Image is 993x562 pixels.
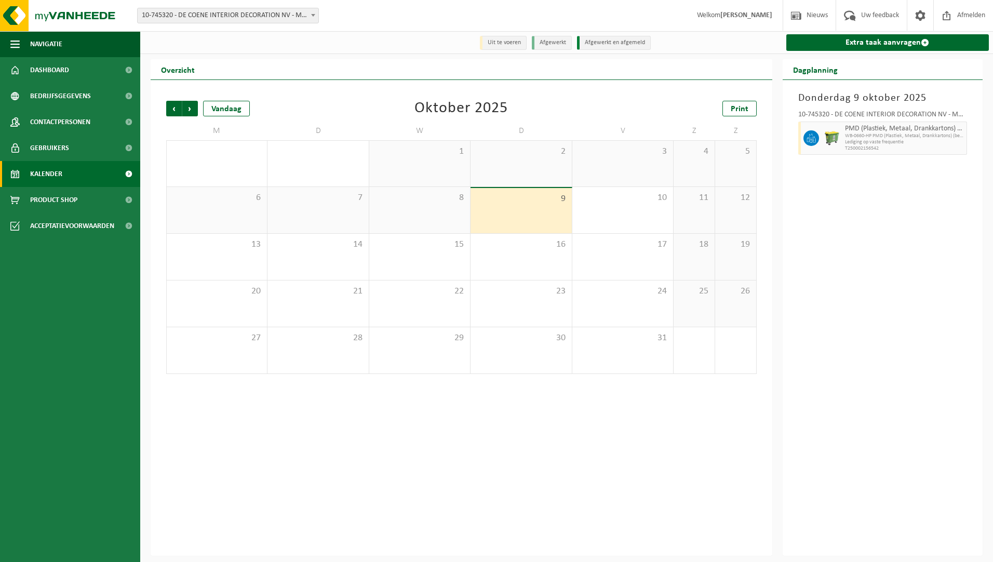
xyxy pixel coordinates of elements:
[414,101,508,116] div: Oktober 2025
[30,57,69,83] span: Dashboard
[798,90,968,106] h3: Donderdag 9 oktober 2025
[166,122,267,140] td: M
[720,192,751,204] span: 12
[273,192,363,204] span: 7
[824,130,840,146] img: WB-0660-HPE-GN-50
[476,146,566,157] span: 2
[30,109,90,135] span: Contactpersonen
[476,239,566,250] span: 16
[203,101,250,116] div: Vandaag
[577,36,651,50] li: Afgewerkt en afgemeld
[578,286,668,297] span: 24
[572,122,674,140] td: V
[138,8,318,23] span: 10-745320 - DE COENE INTERIOR DECORATION NV - MARKE
[374,192,465,204] span: 8
[532,36,572,50] li: Afgewerkt
[273,286,363,297] span: 21
[166,101,182,116] span: Vorige
[679,286,709,297] span: 25
[476,286,566,297] span: 23
[679,146,709,157] span: 4
[369,122,471,140] td: W
[715,122,757,140] td: Z
[845,145,964,152] span: T250002156542
[783,59,848,79] h2: Dagplanning
[30,135,69,161] span: Gebruikers
[476,332,566,344] span: 30
[30,83,91,109] span: Bedrijfsgegevens
[679,239,709,250] span: 18
[137,8,319,23] span: 10-745320 - DE COENE INTERIOR DECORATION NV - MARKE
[273,332,363,344] span: 28
[679,192,709,204] span: 11
[720,286,751,297] span: 26
[480,36,527,50] li: Uit te voeren
[578,192,668,204] span: 10
[30,213,114,239] span: Acceptatievoorwaarden
[720,146,751,157] span: 5
[172,192,262,204] span: 6
[30,187,77,213] span: Product Shop
[720,11,772,19] strong: [PERSON_NAME]
[172,239,262,250] span: 13
[172,332,262,344] span: 27
[722,101,757,116] a: Print
[30,161,62,187] span: Kalender
[798,111,968,122] div: 10-745320 - DE COENE INTERIOR DECORATION NV - MARKE
[578,239,668,250] span: 17
[578,146,668,157] span: 3
[845,139,964,145] span: Lediging op vaste frequentie
[374,286,465,297] span: 22
[374,146,465,157] span: 1
[845,125,964,133] span: PMD (Plastiek, Metaal, Drankkartons) (bedrijven)
[731,105,748,113] span: Print
[471,122,572,140] td: D
[374,239,465,250] span: 15
[786,34,989,51] a: Extra taak aanvragen
[720,239,751,250] span: 19
[182,101,198,116] span: Volgende
[151,59,205,79] h2: Overzicht
[172,286,262,297] span: 20
[374,332,465,344] span: 29
[273,239,363,250] span: 14
[578,332,668,344] span: 31
[845,133,964,139] span: WB-0660-HP PMD (Plastiek, Metaal, Drankkartons) (bedrijven)
[267,122,369,140] td: D
[476,193,566,205] span: 9
[674,122,715,140] td: Z
[30,31,62,57] span: Navigatie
